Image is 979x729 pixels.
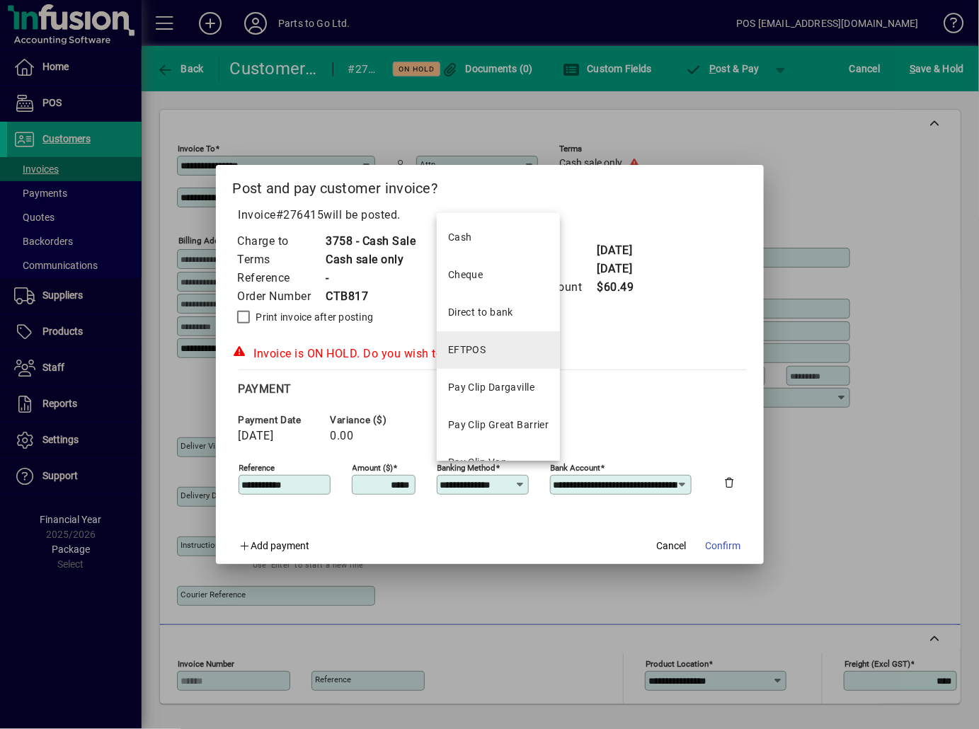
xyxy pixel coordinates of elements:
[448,455,507,470] div: Pay Clip Van
[437,294,561,331] mat-option: Direct to bank
[700,533,747,558] button: Confirm
[437,219,561,256] mat-option: Cash
[649,533,694,558] button: Cancel
[437,256,561,294] mat-option: Cheque
[253,310,374,324] label: Print invoice after posting
[216,165,764,206] h2: Post and pay customer invoice?
[448,305,513,320] div: Direct to bank
[597,260,653,278] td: [DATE]
[326,232,416,251] td: 3758 - Cash Sale
[326,287,416,306] td: CTB817
[239,430,274,442] span: [DATE]
[276,208,324,222] span: #276415
[237,269,326,287] td: Reference
[237,251,326,269] td: Terms
[326,269,416,287] td: -
[331,430,354,442] span: 0.00
[551,463,601,473] mat-label: Bank Account
[326,251,416,269] td: Cash sale only
[448,343,486,357] div: EFTPOS
[448,268,483,282] div: Cheque
[233,207,747,224] p: Invoice will be posted .
[437,331,561,369] mat-option: EFTPOS
[437,406,561,444] mat-option: Pay Clip Great Barrier
[706,539,741,553] span: Confirm
[437,369,561,406] mat-option: Pay Clip Dargaville
[437,444,561,481] mat-option: Pay Clip Van
[239,463,275,473] mat-label: Reference
[597,278,653,297] td: $60.49
[597,241,653,260] td: [DATE]
[331,415,416,425] span: Variance ($)
[233,533,316,558] button: Add payment
[353,463,394,473] mat-label: Amount ($)
[237,287,326,306] td: Order Number
[237,232,326,251] td: Charge to
[448,380,534,395] div: Pay Clip Dargaville
[233,345,747,362] div: Invoice is ON HOLD. Do you wish to post it?
[448,418,549,432] div: Pay Clip Great Barrier
[251,540,309,551] span: Add payment
[239,382,292,396] span: Payment
[239,415,324,425] span: Payment date
[448,230,472,245] div: Cash
[437,463,496,473] mat-label: Banking method
[657,539,687,553] span: Cancel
